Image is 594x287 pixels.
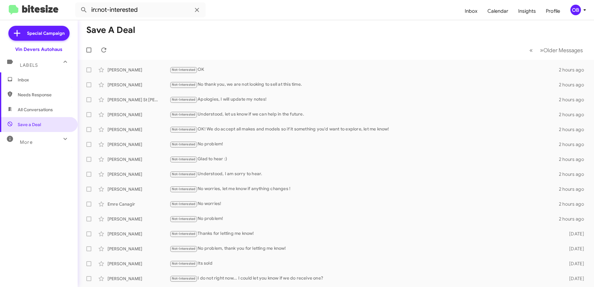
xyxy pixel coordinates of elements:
[559,141,589,148] div: 2 hours ago
[15,46,62,52] div: Vin Devers Autohaus
[172,172,196,176] span: Not-Interested
[86,25,135,35] h1: Save a Deal
[107,82,170,88] div: [PERSON_NAME]
[20,139,33,145] span: More
[170,171,559,178] div: Understood, I am sorry to hear.
[529,46,533,54] span: «
[559,156,589,162] div: 2 hours ago
[172,127,196,131] span: Not-Interested
[107,156,170,162] div: [PERSON_NAME]
[172,68,196,72] span: Not-Interested
[482,2,513,20] a: Calendar
[170,215,559,222] div: No problem!
[107,186,170,192] div: [PERSON_NAME]
[559,261,589,267] div: [DATE]
[172,247,196,251] span: Not-Interested
[170,66,559,73] div: OK
[570,5,581,15] div: OB
[107,261,170,267] div: [PERSON_NAME]
[172,98,196,102] span: Not-Interested
[8,26,70,41] a: Special Campaign
[107,97,170,103] div: [PERSON_NAME] St [PERSON_NAME]
[107,276,170,282] div: [PERSON_NAME]
[172,217,196,221] span: Not-Interested
[559,171,589,177] div: 2 hours ago
[170,141,559,148] div: No problem!
[170,96,559,103] div: Apologies, I will update my notes!
[559,112,589,118] div: 2 hours ago
[460,2,482,20] a: Inbox
[526,44,537,57] button: Previous
[170,81,559,88] div: No thank you, we are not looking to sell at this time.
[536,44,587,57] button: Next
[559,97,589,103] div: 2 hours ago
[170,245,559,252] div: No problem, thank you for letting me know!
[172,202,196,206] span: Not-Interested
[559,276,589,282] div: [DATE]
[172,276,196,280] span: Not-Interested
[107,171,170,177] div: [PERSON_NAME]
[540,46,543,54] span: »
[513,2,541,20] a: Insights
[526,44,587,57] nav: Page navigation example
[170,111,559,118] div: Understood, let us know if we can help in the future.
[18,77,71,83] span: Inbox
[172,187,196,191] span: Not-Interested
[107,67,170,73] div: [PERSON_NAME]
[107,246,170,252] div: [PERSON_NAME]
[170,200,559,207] div: No worries!
[172,142,196,146] span: Not-Interested
[107,112,170,118] div: [PERSON_NAME]
[565,5,587,15] button: OB
[559,186,589,192] div: 2 hours ago
[27,30,65,36] span: Special Campaign
[170,185,559,193] div: No worries, let me know if anything changes !
[172,262,196,266] span: Not-Interested
[107,231,170,237] div: [PERSON_NAME]
[559,82,589,88] div: 2 hours ago
[172,157,196,161] span: Not-Interested
[172,112,196,116] span: Not-Interested
[18,107,53,113] span: All Conversations
[107,201,170,207] div: Emre Canagir
[170,156,559,163] div: Glad to hear :)
[107,141,170,148] div: [PERSON_NAME]
[559,216,589,222] div: 2 hours ago
[170,126,559,133] div: OK! We do accept all makes and models so if it something you'd want to explore, let me know!
[107,126,170,133] div: [PERSON_NAME]
[75,2,206,17] input: Search
[107,216,170,222] div: [PERSON_NAME]
[559,231,589,237] div: [DATE]
[170,260,559,267] div: Its sold
[172,83,196,87] span: Not-Interested
[559,246,589,252] div: [DATE]
[172,232,196,236] span: Not-Interested
[170,275,559,282] div: I do not right now... I could let you know if we do receive one?
[170,230,559,237] div: Thanks for letting me know!
[18,121,41,128] span: Save a Deal
[543,47,583,54] span: Older Messages
[559,201,589,207] div: 2 hours ago
[559,126,589,133] div: 2 hours ago
[20,62,38,68] span: Labels
[18,92,71,98] span: Needs Response
[559,67,589,73] div: 2 hours ago
[541,2,565,20] a: Profile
